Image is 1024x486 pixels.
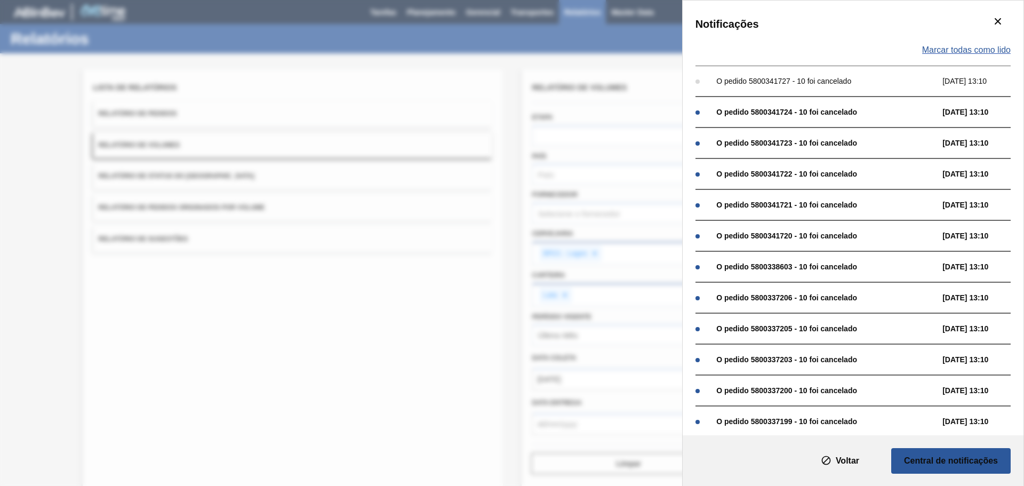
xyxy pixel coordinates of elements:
span: [DATE] 13:10 [942,232,1021,240]
div: O pedido 5800337205 - 10 foi cancelado [716,324,937,333]
span: [DATE] 13:10 [942,139,1021,147]
span: [DATE] 13:10 [942,355,1021,364]
div: O pedido 5800341724 - 10 foi cancelado [716,108,937,116]
div: O pedido 5800341721 - 10 foi cancelado [716,201,937,209]
div: O pedido 5800338603 - 10 foi cancelado [716,262,937,271]
div: O pedido 5800341722 - 10 foi cancelado [716,170,937,178]
div: O pedido 5800337199 - 10 foi cancelado [716,417,937,426]
span: [DATE] 13:10 [942,293,1021,302]
div: O pedido 5800337203 - 10 foi cancelado [716,355,937,364]
span: [DATE] 13:10 [942,262,1021,271]
span: [DATE] 13:10 [942,108,1021,116]
span: [DATE] 13:10 [942,170,1021,178]
span: Marcar todas como lido [922,45,1011,55]
span: [DATE] 13:10 [942,324,1021,333]
div: O pedido 5800337200 - 10 foi cancelado [716,386,937,395]
span: [DATE] 13:10 [942,77,1021,85]
span: [DATE] 13:10 [942,201,1021,209]
div: O pedido 5800341720 - 10 foi cancelado [716,232,937,240]
div: O pedido 5800341727 - 10 foi cancelado [716,77,937,85]
span: [DATE] 13:10 [942,417,1021,426]
span: [DATE] 13:10 [942,386,1021,395]
div: O pedido 5800341723 - 10 foi cancelado [716,139,937,147]
div: O pedido 5800337206 - 10 foi cancelado [716,293,937,302]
